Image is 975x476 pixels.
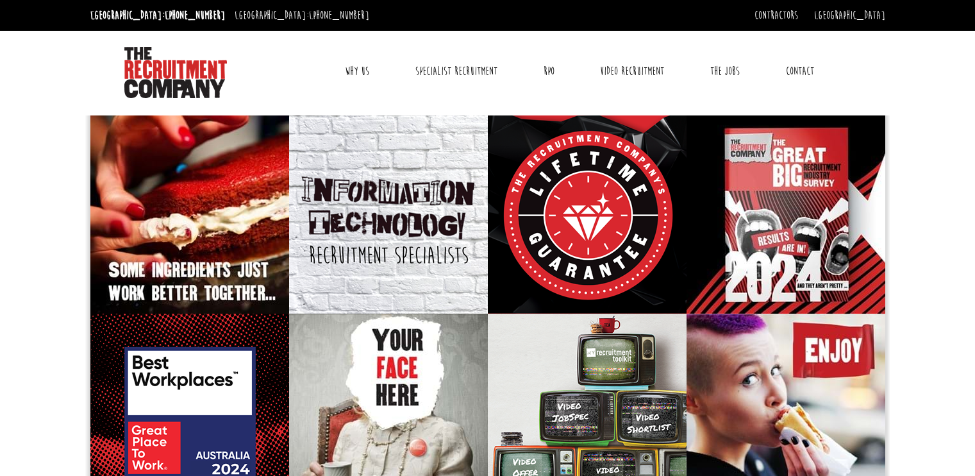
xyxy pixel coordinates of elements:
[776,55,824,87] a: Contact
[814,8,885,22] a: [GEOGRAPHIC_DATA]
[124,47,227,98] img: The Recruitment Company
[165,8,225,22] a: [PHONE_NUMBER]
[590,55,674,87] a: Video Recruitment
[534,55,564,87] a: RPO
[406,55,507,87] a: Specialist Recruitment
[309,8,369,22] a: [PHONE_NUMBER]
[754,8,798,22] a: Contractors
[87,5,228,26] li: [GEOGRAPHIC_DATA]:
[335,55,379,87] a: Why Us
[231,5,372,26] li: [GEOGRAPHIC_DATA]:
[701,55,749,87] a: The Jobs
